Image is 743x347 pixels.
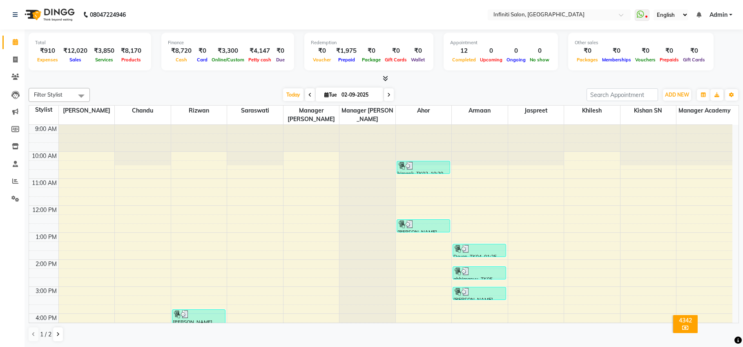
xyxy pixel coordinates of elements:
div: 2:00 PM [34,260,58,268]
div: ₹0 [195,46,210,56]
div: ₹0 [360,46,383,56]
span: Manager Academy [676,106,732,116]
div: 4342 [675,317,696,324]
div: abhimanyu, TK05, 02:15 PM-02:45 PM, Beard Styling [453,267,506,279]
span: Voucher [311,57,333,63]
span: Today [283,88,303,101]
div: Finance [168,39,288,46]
span: Upcoming [478,57,504,63]
div: ₹4,147 [246,46,273,56]
span: Package [360,57,383,63]
div: ₹3,300 [210,46,246,56]
div: Deven, TK04, 01:25 PM-01:55 PM, Beard Styling [453,244,506,257]
div: ₹0 [383,46,409,56]
div: [PERSON_NAME], TK06, 03:00 PM-03:30 PM, [DEMOGRAPHIC_DATA] Hair Cut (without wash) [453,287,506,300]
div: ₹8,720 [168,46,195,56]
span: Petty cash [246,57,273,63]
div: himank, TK02, 10:20 AM-10:50 AM, Beard Styling [397,161,450,173]
div: ₹0 [681,46,707,56]
div: 4:00 PM [34,314,58,322]
span: Completed [450,57,478,63]
span: Manager [PERSON_NAME] [283,106,339,124]
span: Ongoing [504,57,528,63]
span: Gift Cards [383,57,409,63]
button: ADD NEW [663,89,691,101]
span: Jaspreet [508,106,564,116]
span: ADD NEW [665,92,689,98]
span: Manager [PERSON_NAME] [339,106,395,124]
div: [PERSON_NAME], TK07, 03:50 PM-04:35 PM, Luxuriant Caring Blow Dry (15 Mins) [172,310,225,329]
span: Services [93,57,115,63]
span: Gift Cards [681,57,707,63]
span: Armaan [452,106,508,116]
input: 2025-09-02 [339,89,380,101]
div: 12 [450,46,478,56]
div: ₹910 [35,46,60,56]
div: 1:00 PM [34,233,58,241]
div: Appointment [450,39,551,46]
div: ₹0 [409,46,427,56]
span: Online/Custom [210,57,246,63]
div: ₹1,975 [333,46,360,56]
div: 9:00 AM [33,125,58,133]
div: 0 [504,46,528,56]
div: Other sales [575,39,707,46]
span: Products [119,57,143,63]
span: Khilesh [564,106,620,116]
div: ₹0 [575,46,600,56]
div: ₹0 [273,46,288,56]
div: 0 [478,46,504,56]
span: Prepaid [336,57,357,63]
span: Due [274,57,287,63]
span: Chandu [115,106,171,116]
span: Rizwan [171,106,227,116]
span: 1 / 2 [40,330,51,339]
b: 08047224946 [90,3,126,26]
span: Sales [67,57,83,63]
iframe: chat widget [709,314,735,339]
span: Tue [322,92,339,98]
div: 3:00 PM [34,287,58,295]
div: ₹0 [600,46,633,56]
span: No show [528,57,551,63]
span: Prepaids [658,57,681,63]
span: Memberships [600,57,633,63]
div: 10:00 AM [30,152,58,160]
span: Ahor [396,106,452,116]
div: ₹0 [633,46,658,56]
span: Expenses [35,57,60,63]
span: Filter Stylist [34,91,62,98]
img: logo [21,3,77,26]
span: Saraswati [227,106,283,116]
div: ₹12,020 [60,46,91,56]
div: 0 [528,46,551,56]
span: [PERSON_NAME] [59,106,115,116]
div: Stylist [29,106,58,114]
div: ₹0 [311,46,333,56]
input: Search Appointment [587,88,658,101]
div: ₹8,170 [118,46,145,56]
div: [PERSON_NAME], TK03, 12:30 PM-01:00 PM, Creative Cut [DEMOGRAPHIC_DATA] [397,220,450,232]
div: Total [35,39,145,46]
div: ₹0 [658,46,681,56]
span: Wallet [409,57,427,63]
span: Cash [174,57,189,63]
span: Vouchers [633,57,658,63]
div: ₹3,850 [91,46,118,56]
span: Kishan SN [620,106,676,116]
div: 11:00 AM [30,179,58,187]
div: 12:00 PM [31,206,58,214]
span: Packages [575,57,600,63]
span: Admin [710,11,727,19]
span: Card [195,57,210,63]
div: Redemption [311,39,427,46]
